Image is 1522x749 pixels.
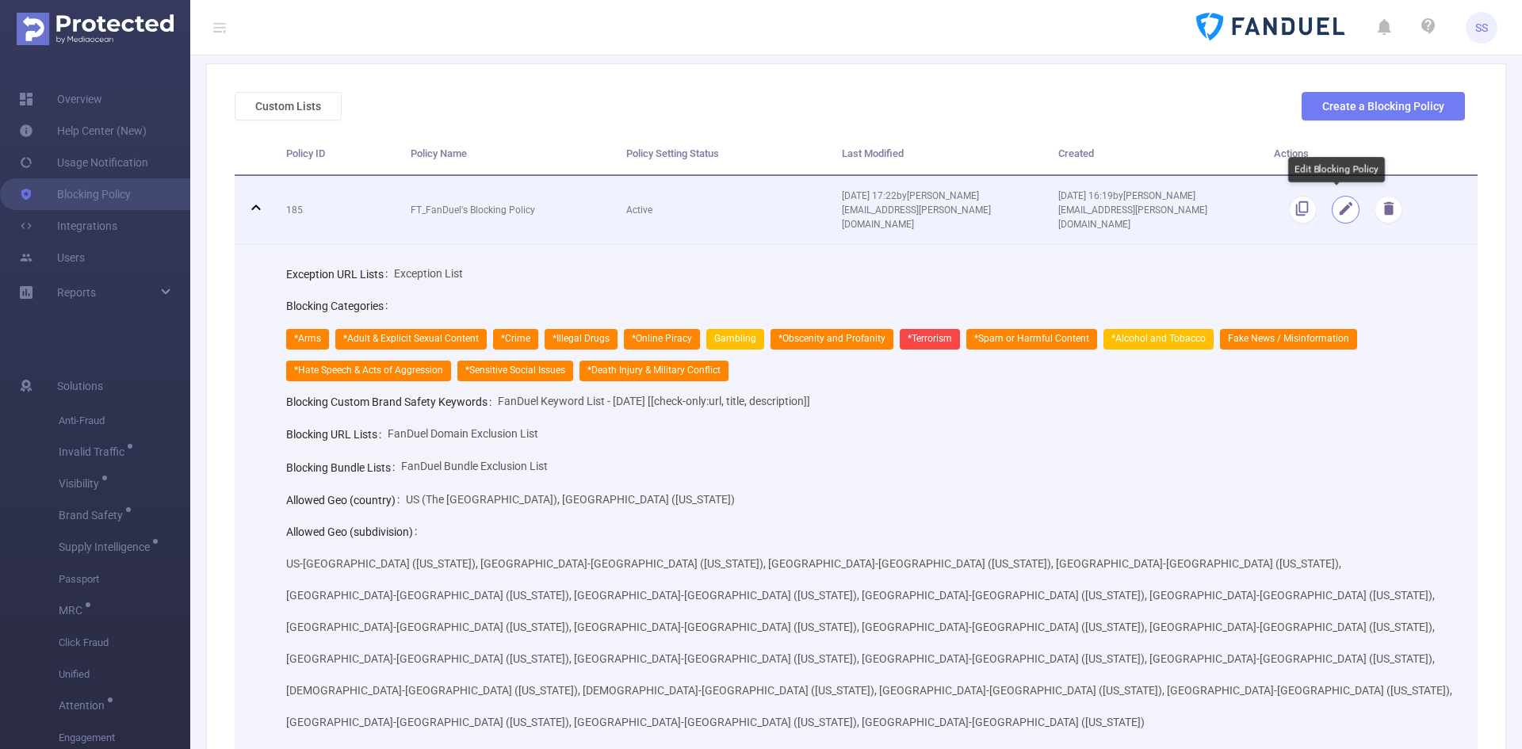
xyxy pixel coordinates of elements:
[771,329,893,350] span: *Obscenity and Profanity
[59,541,155,552] span: Supply Intelligence
[498,395,810,407] span: FanDuel Keyword List - [DATE] [[check-only:url, title, description]]
[1274,147,1309,159] span: Actions
[394,267,463,280] span: Exception List
[900,329,960,350] span: *Terrorism
[626,147,719,159] span: Policy Setting Status
[57,286,96,299] span: Reports
[286,494,406,506] label: Allowed Geo (country)
[59,405,190,437] span: Anti-Fraud
[842,147,904,159] span: Last Modified
[286,525,423,538] label: Allowed Geo (subdivision)
[286,557,1452,728] span: US-[GEOGRAPHIC_DATA] ([US_STATE]), [GEOGRAPHIC_DATA]-[GEOGRAPHIC_DATA] ([US_STATE]), [GEOGRAPHIC_...
[274,176,399,245] td: 185
[286,268,394,281] label: Exception URL Lists
[59,700,110,711] span: Attention
[59,659,190,690] span: Unified
[59,510,128,521] span: Brand Safety
[59,564,190,595] span: Passport
[286,300,394,312] label: Blocking Categories
[19,210,117,242] a: Integrations
[19,115,147,147] a: Help Center (New)
[286,147,325,159] span: Policy ID
[57,277,96,308] a: Reports
[545,329,618,350] span: *Illegal Drugs
[624,329,700,350] span: *Online Piracy
[1475,12,1488,44] span: SS
[1103,329,1214,350] span: *Alcohol and Tobacco
[286,396,498,408] label: Blocking Custom Brand Safety Keywords
[626,204,652,216] span: Active
[57,370,103,402] span: Solutions
[59,627,190,659] span: Click Fraud
[1058,190,1207,230] span: [DATE] 16:19 by [PERSON_NAME][EMAIL_ADDRESS][PERSON_NAME][DOMAIN_NAME]
[286,428,388,441] label: Blocking URL Lists
[493,329,538,350] span: *Crime
[19,147,148,178] a: Usage Notification
[388,427,538,440] span: FanDuel Domain Exclusion List
[411,147,467,159] span: Policy Name
[966,329,1097,350] span: *Spam or Harmful Content
[579,361,728,381] span: *Death Injury & Military Conflict
[286,461,401,474] label: Blocking Bundle Lists
[286,361,451,381] span: *Hate Speech & Acts of Aggression
[19,242,85,273] a: Users
[1058,147,1094,159] span: Created
[59,605,88,616] span: MRC
[335,329,487,350] span: *Adult & Explicit Sexual Content
[1302,92,1465,120] button: Create a Blocking Policy
[19,178,131,210] a: Blocking Policy
[59,446,130,457] span: Invalid Traffic
[406,493,735,506] span: US (The [GEOGRAPHIC_DATA]), [GEOGRAPHIC_DATA] ([US_STATE])
[235,100,342,113] a: Custom Lists
[59,478,105,489] span: Visibility
[235,92,342,120] button: Custom Lists
[399,176,614,245] td: FT_FanDuel's Blocking Policy
[17,13,174,45] img: Protected Media
[286,329,329,350] span: *Arms
[19,83,102,115] a: Overview
[1220,329,1357,350] span: Fake News / Misinformation
[706,329,764,350] span: Gambling
[1288,157,1385,182] div: Edit Blocking Policy
[401,460,548,472] span: FanDuel Bundle Exclusion List
[457,361,573,381] span: *Sensitive Social Issues
[842,190,991,230] span: [DATE] 17:22 by [PERSON_NAME][EMAIL_ADDRESS][PERSON_NAME][DOMAIN_NAME]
